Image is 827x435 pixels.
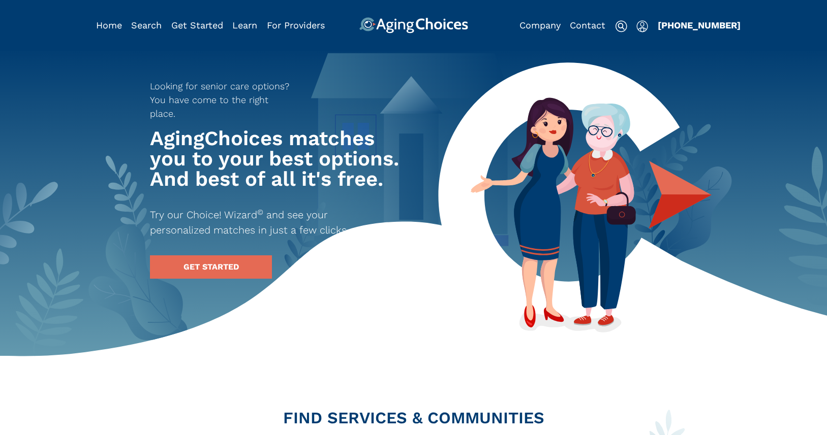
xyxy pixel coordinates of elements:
div: Popover trigger [636,17,648,34]
a: [PHONE_NUMBER] [658,20,741,30]
p: Try our Choice! Wizard and see your personalized matches in just a few clicks. [150,207,386,238]
a: For Providers [267,20,325,30]
div: Popover trigger [131,17,162,34]
img: AgingChoices [359,17,468,34]
a: Get Started [171,20,223,30]
a: Contact [570,20,605,30]
a: Home [96,20,122,30]
p: Looking for senior care options? You have come to the right place. [150,79,296,120]
img: user-icon.svg [636,20,648,32]
a: Search [131,20,162,30]
h1: AgingChoices matches you to your best options. And best of all it's free. [150,128,404,189]
sup: © [257,208,263,217]
a: GET STARTED [150,255,272,279]
img: search-icon.svg [615,20,627,32]
a: Learn [232,20,257,30]
a: Company [519,20,561,30]
h2: FIND SERVICES & COMMUNITIES [88,410,739,426]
